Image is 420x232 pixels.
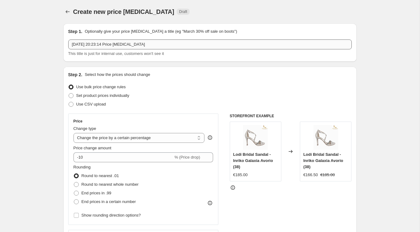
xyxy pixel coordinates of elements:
[82,199,136,204] span: End prices in a certain number
[230,114,352,118] h6: STOREFRONT EXAMPLE
[85,72,150,78] p: Select how the prices should change
[82,191,111,195] span: End prices in .99
[85,28,237,35] p: Optionally give your price [MEDICAL_DATA] a title (eg "March 30% off sale on boots")
[76,93,129,98] span: Set product prices individually
[76,102,106,106] span: Use CSV upload
[313,125,338,150] img: image_fe33872d-a14c-434e-87e6-2f94b8960034_80x.jpg
[73,126,96,131] span: Change type
[243,125,268,150] img: image_fe33872d-a14c-434e-87e6-2f94b8960034_80x.jpg
[179,9,187,14] span: Draft
[68,39,352,49] input: 30% off holiday sale
[73,146,111,150] span: Price change amount
[82,213,141,217] span: Show rounding direction options?
[303,172,318,178] div: €166.50
[320,172,335,178] strike: €185.00
[82,182,139,187] span: Round to nearest whole number
[73,165,91,169] span: Rounding
[207,135,213,141] div: help
[82,173,119,178] span: Round to nearest .01
[68,51,164,56] span: This title is just for internal use, customers won't see it
[68,72,82,78] h2: Step 2.
[63,7,72,16] button: Price change jobs
[233,152,273,169] span: Lodi Bridal Sandal - Inriko Galaxia Avorio (38)
[233,172,248,178] div: €185.00
[68,28,82,35] h2: Step 1.
[174,155,200,159] span: % (Price drop)
[303,152,343,169] span: Lodi Bridal Sandal - Inriko Galaxia Avorio (38)
[73,152,173,162] input: -15
[76,85,126,89] span: Use bulk price change rules
[73,8,174,15] span: Create new price [MEDICAL_DATA]
[73,119,82,124] h3: Price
